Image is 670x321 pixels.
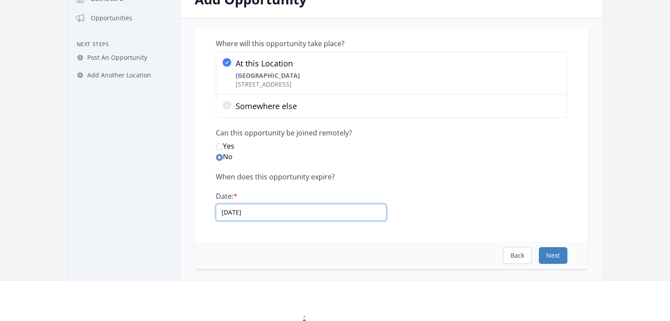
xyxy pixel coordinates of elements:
[71,50,177,66] a: Post An Opportunity
[216,143,223,150] input: Yes
[236,71,300,89] p: [STREET_ADDRESS]
[71,9,177,27] a: Opportunities
[216,141,567,151] label: Yes
[71,67,177,83] a: Add Another Location
[87,53,147,62] span: Post An Opportunity
[216,128,567,137] label: Can this opportunity be joined remotely?
[87,71,151,80] span: Add Another Location
[216,39,567,48] p: Where will this opportunity take place?
[216,151,567,162] label: No
[216,192,386,201] label: Date:
[216,154,223,161] input: No
[503,247,532,264] button: Back
[71,41,177,48] h3: Next Steps
[216,172,567,181] p: When does this opportunity expire?
[236,71,300,80] strong: [GEOGRAPHIC_DATA]
[236,57,300,69] p: At this Location
[236,100,562,112] p: Somewhere else
[539,247,567,264] button: Next
[216,204,386,221] input: mm/dd/yyyy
